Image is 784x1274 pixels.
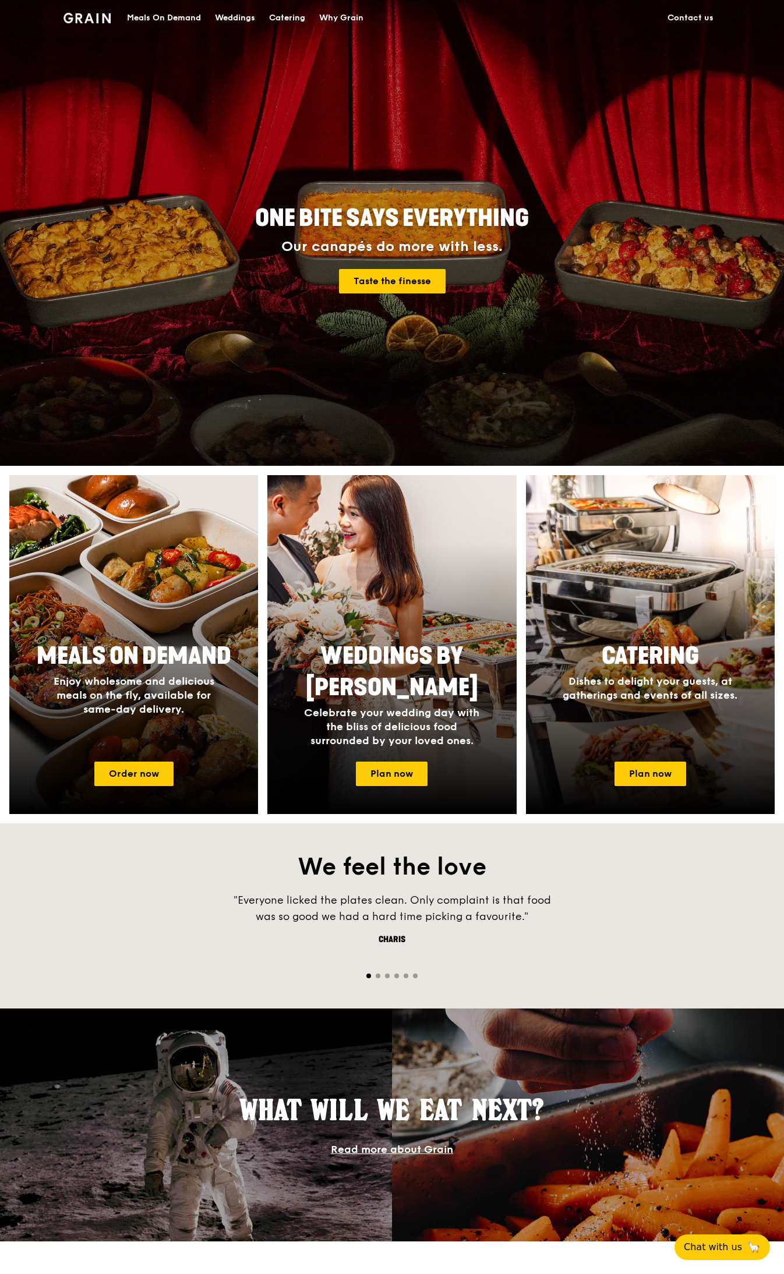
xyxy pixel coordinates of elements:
[385,974,390,978] span: Go to slide 3
[269,1,305,36] div: Catering
[684,1240,742,1254] span: Chat with us
[674,1234,770,1260] button: Chat with us🦙
[267,475,516,814] a: Weddings by [PERSON_NAME]Celebrate your wedding day with the bliss of delicious food surrounded b...
[217,934,567,946] div: Charis
[366,974,371,978] span: Go to slide 1
[215,1,255,36] div: Weddings
[217,892,567,925] div: "Everyone licked the plates clean. Only complaint is that food was so good we had a hard time pic...
[661,1,721,36] a: Contact us
[9,475,258,814] img: meals-on-demand-card.d2b6f6db.png
[331,1143,453,1156] a: Read more about Grain
[208,1,262,36] a: Weddings
[339,269,446,293] a: Taste the finesse
[404,974,408,978] span: Go to slide 5
[526,475,775,814] img: catering-card.e1cfaf3e.jpg
[304,706,479,747] span: Celebrate your wedding day with the bliss of delicious food surrounded by your loved ones.
[376,974,380,978] span: Go to slide 2
[563,675,737,702] span: Dishes to delight your guests, at gatherings and events of all sizes.
[255,204,529,232] span: ONE BITE SAYS EVERYTHING
[319,1,363,36] div: Why Grain
[394,974,399,978] span: Go to slide 4
[312,1,370,36] a: Why Grain
[262,1,312,36] a: Catering
[602,642,699,670] span: Catering
[127,1,201,36] div: Meals On Demand
[54,675,214,716] span: Enjoy wholesome and delicious meals on the fly, available for same-day delivery.
[413,974,418,978] span: Go to slide 6
[9,475,258,814] a: Meals On DemandEnjoy wholesome and delicious meals on the fly, available for same-day delivery.Or...
[63,13,111,23] img: Grain
[94,762,174,786] a: Order now
[306,642,478,702] span: Weddings by [PERSON_NAME]
[615,762,686,786] a: Plan now
[526,475,775,814] a: CateringDishes to delight your guests, at gatherings and events of all sizes.Plan now
[240,1093,544,1127] span: What will we eat next?
[182,239,602,255] div: Our canapés do more with less.
[356,762,428,786] a: Plan now
[267,475,516,814] img: weddings-card.4f3003b8.jpg
[37,642,231,670] span: Meals On Demand
[747,1240,761,1254] span: 🦙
